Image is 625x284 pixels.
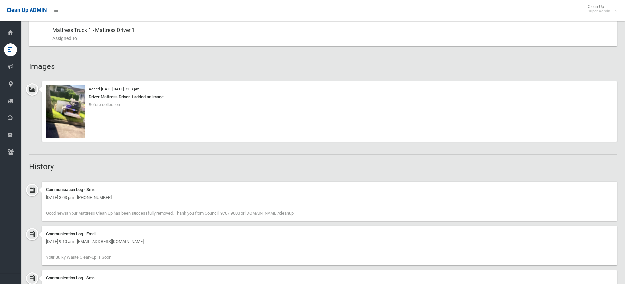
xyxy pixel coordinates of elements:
h2: Images [29,62,617,71]
div: Driver Mattress Driver 1 added an image. [46,93,613,101]
div: [DATE] 3:03 pm - [PHONE_NUMBER] [46,194,613,201]
span: Clean Up [584,4,617,14]
div: Mattress Truck 1 - Mattress Driver 1 [52,23,612,46]
span: Your Bulky Waste Clean-Up is Soon [46,255,111,260]
span: Before collection [89,102,120,107]
span: Clean Up ADMIN [7,7,47,13]
img: image.jpg [46,85,85,138]
small: Assigned To [52,34,612,42]
small: Super Admin [588,9,610,14]
div: Communication Log - Sms [46,274,613,282]
h2: History [29,162,617,171]
small: Added [DATE][DATE] 3:03 pm [89,87,139,91]
div: [DATE] 9:10 am - [EMAIL_ADDRESS][DOMAIN_NAME] [46,238,613,246]
div: Communication Log - Email [46,230,613,238]
div: Communication Log - Sms [46,186,613,194]
span: Good news! Your Mattress Clean Up has been successfully removed. Thank you from Council. 9707 900... [46,211,294,216]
